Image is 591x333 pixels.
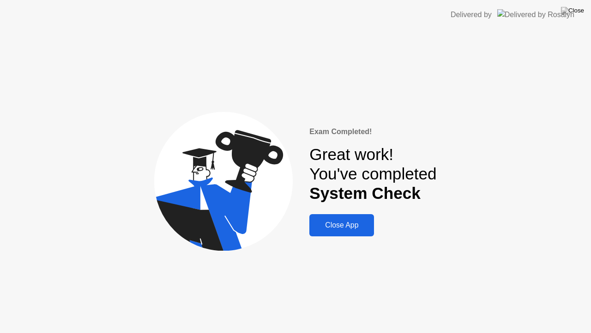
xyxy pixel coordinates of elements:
img: Close [561,7,584,14]
div: Exam Completed! [309,126,436,137]
b: System Check [309,184,421,202]
div: Delivered by [451,9,492,20]
img: Delivered by Rosalyn [497,9,574,20]
div: Close App [312,221,371,229]
button: Close App [309,214,374,236]
div: Great work! You've completed [309,145,436,203]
